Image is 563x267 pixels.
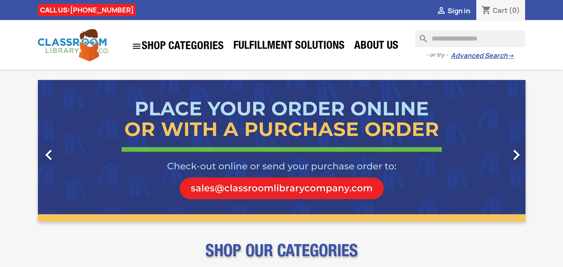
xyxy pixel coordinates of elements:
[38,145,59,165] i: 
[452,80,525,222] a: Next
[128,37,228,55] a: SHOP CATEGORIES
[229,38,349,55] a: Fulfillment Solutions
[38,248,525,263] p: SHOP OUR CATEGORIES
[350,38,403,55] a: About Us
[38,80,525,222] ul: Carousel container
[481,6,491,16] i: shopping_cart
[38,80,111,222] a: Previous
[70,5,134,15] a: [PHONE_NUMBER]
[415,30,425,40] i: search
[38,4,136,16] div: CALL US:
[436,6,470,15] a:  Sign in
[451,52,514,60] a: Advanced Search→
[448,6,470,15] span: Sign in
[509,6,520,15] span: (0)
[493,6,508,15] span: Cart
[38,29,109,61] img: Classroom Library Company
[436,6,446,16] i: 
[132,41,142,51] i: 
[506,145,527,165] i: 
[508,52,514,60] span: →
[426,51,451,59] span: - or try -
[415,30,525,47] input: Search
